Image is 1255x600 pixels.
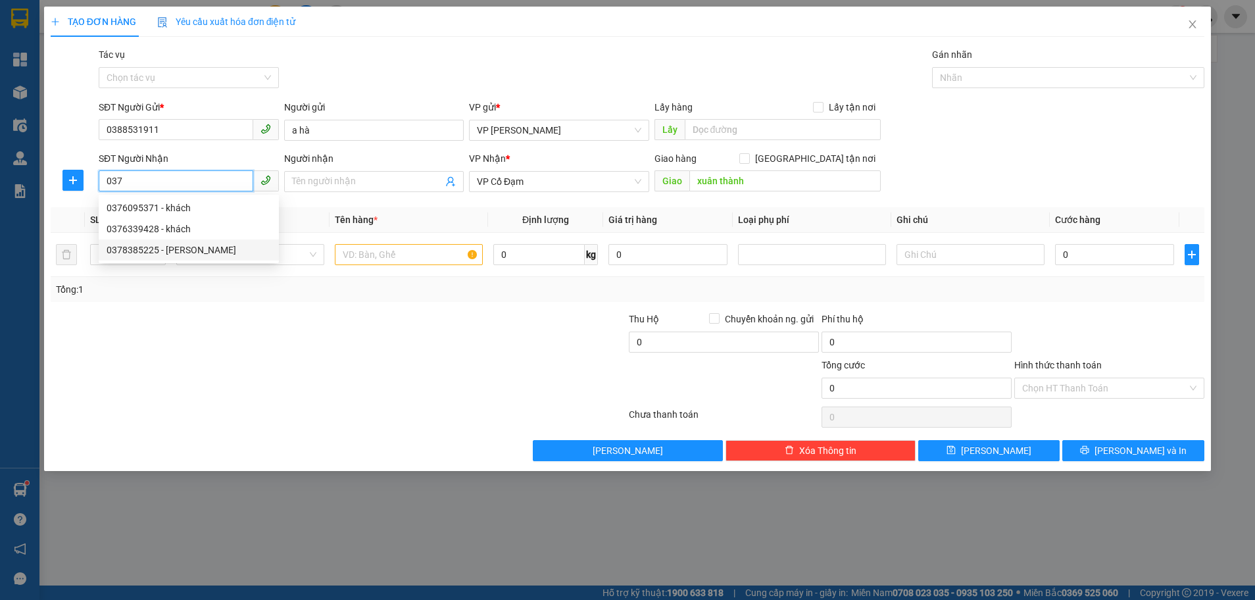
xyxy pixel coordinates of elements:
button: printer[PERSON_NAME] và In [1062,440,1204,461]
div: Người nhận [284,151,464,166]
span: SL [90,214,101,225]
button: deleteXóa Thông tin [726,440,916,461]
span: Tổng cước [822,360,865,370]
button: Close [1174,7,1211,43]
span: Yêu cầu xuất hóa đơn điện tử [157,16,296,27]
li: Hotline: 1900252555 [123,49,550,65]
th: Ghi chú [891,207,1050,233]
span: Lấy hàng [654,102,693,113]
input: Dọc đường [689,170,881,191]
span: phone [260,175,271,186]
label: Hình thức thanh toán [1014,360,1102,370]
span: Cước hàng [1055,214,1100,225]
span: delete [785,445,794,456]
span: Thu Hộ [629,314,659,324]
input: Dọc đường [685,119,881,140]
b: GỬI : VP [PERSON_NAME] [16,95,230,117]
span: plus [51,17,60,26]
span: close [1187,19,1198,30]
img: icon [157,17,168,28]
span: Tên hàng [335,214,378,225]
input: VD: Bàn, Ghế [335,244,483,265]
span: [PERSON_NAME] [593,443,663,458]
button: plus [1185,244,1199,265]
span: Lấy [654,119,685,140]
div: Người gửi [284,100,464,114]
div: Phí thu hộ [822,312,1012,332]
button: [PERSON_NAME] [533,440,723,461]
input: 0 [608,244,727,265]
div: SĐT Người Gửi [99,100,279,114]
li: Cổ Đạm, xã [GEOGRAPHIC_DATA], [GEOGRAPHIC_DATA] [123,32,550,49]
span: kg [585,244,598,265]
span: printer [1080,445,1089,456]
span: plus [63,175,83,186]
span: phone [260,124,271,134]
div: Chưa thanh toán [627,407,820,430]
span: Giao hàng [654,153,697,164]
span: user-add [445,176,456,187]
span: Xóa Thông tin [799,443,856,458]
span: Chuyển khoản ng. gửi [720,312,819,326]
div: 0378385225 - [PERSON_NAME] [107,243,271,257]
span: save [947,445,956,456]
span: [GEOGRAPHIC_DATA] tận nơi [750,151,881,166]
div: VP gửi [469,100,649,114]
span: TẠO ĐƠN HÀNG [51,16,136,27]
th: Loại phụ phí [733,207,891,233]
label: Gán nhãn [932,49,972,60]
span: Giá trị hàng [608,214,657,225]
div: 0376095371 - khách [99,197,279,218]
button: delete [56,244,77,265]
label: Tác vụ [99,49,125,60]
div: 0378385225 - C HỒNG [99,239,279,261]
span: VP Hoàng Liệt [477,120,641,140]
div: 0376339428 - khách [99,218,279,239]
div: 0376339428 - khách [107,222,271,236]
span: [PERSON_NAME] và In [1095,443,1187,458]
button: plus [62,170,84,191]
span: Định lượng [522,214,569,225]
div: Tổng: 1 [56,282,485,297]
span: Lấy tận nơi [824,100,881,114]
input: Ghi Chú [897,244,1045,265]
span: plus [1185,249,1198,260]
div: SĐT Người Nhận [99,151,279,166]
span: VP Cổ Đạm [477,172,641,191]
span: VP Nhận [469,153,506,164]
span: [PERSON_NAME] [961,443,1031,458]
div: 0376095371 - khách [107,201,271,215]
img: logo.jpg [16,16,82,82]
span: Giao [654,170,689,191]
button: save[PERSON_NAME] [918,440,1060,461]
